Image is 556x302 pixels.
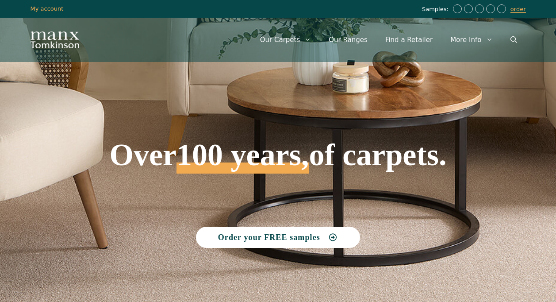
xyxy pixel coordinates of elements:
a: order [510,6,526,13]
a: Open Search Bar [502,27,526,53]
span: Order your FREE samples [218,233,320,241]
img: Manx Tomkinson [31,31,79,48]
h1: Over of carpets. [49,75,507,174]
span: Samples: [422,6,451,13]
a: More Info [441,27,501,53]
a: Order your FREE samples [196,227,360,248]
a: My account [31,5,64,12]
nav: Primary [251,27,526,53]
span: 100 years, [176,147,309,174]
a: Find a Retailer [376,27,441,53]
a: Our Ranges [320,27,376,53]
a: Our Carpets [251,27,320,53]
